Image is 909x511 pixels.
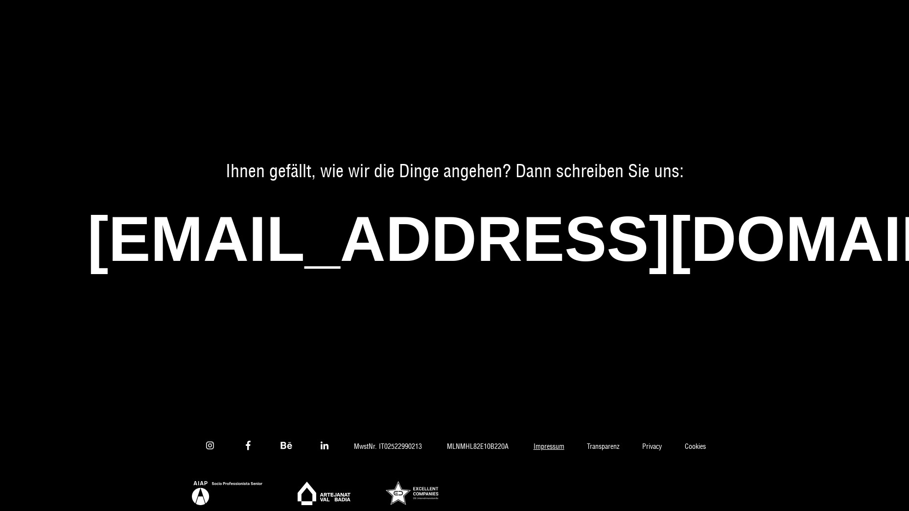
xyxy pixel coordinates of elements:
a: [EMAIL_ADDRESS][DOMAIN_NAME] [88,200,822,279]
a: Artejanat Val Badia [298,480,350,507]
span: Ihnen gefällt, wie wir die Dinge angehen? Dann schreiben Sie uns: [88,160,822,182]
span: MLNMHL82E10B220A [435,442,520,451]
span: MwstNr. IT02522990213 [343,442,434,451]
a: Impressum [522,442,576,451]
a: Transparenz [576,442,631,451]
a: Aiap [192,481,262,505]
a: Cooperation Partner of Excellent Companies [386,480,439,507]
a: Privacy [631,442,674,451]
a: Cookies [674,442,718,451]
